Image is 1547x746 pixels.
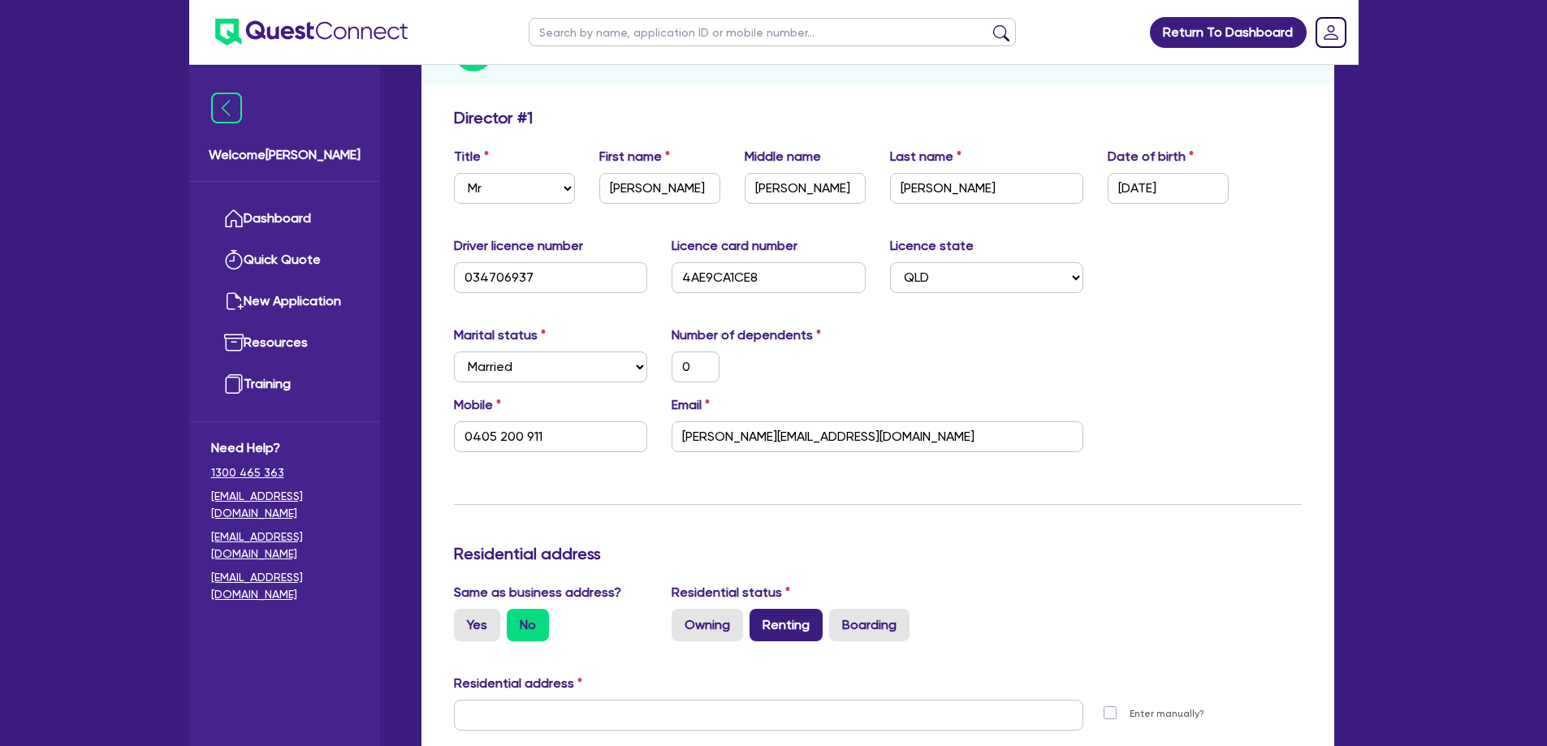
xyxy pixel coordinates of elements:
a: Return To Dashboard [1150,17,1307,48]
label: Enter manually? [1130,706,1204,722]
a: Dashboard [211,198,358,239]
a: New Application [211,281,358,322]
h3: Residential address [454,544,1302,563]
label: Marital status [454,326,546,345]
h3: Director # 1 [454,108,533,127]
input: Search by name, application ID or mobile number... [529,18,1016,46]
label: Residential status [672,583,790,602]
label: Driver licence number [454,236,583,256]
label: Owning [672,609,743,641]
img: icon-menu-close [211,93,242,123]
img: quest-connect-logo-blue [215,19,408,45]
a: [EMAIL_ADDRESS][DOMAIN_NAME] [211,488,358,522]
label: Boarding [829,609,910,641]
img: new-application [224,291,244,311]
a: [EMAIL_ADDRESS][DOMAIN_NAME] [211,569,358,603]
label: No [507,609,549,641]
img: training [224,374,244,394]
img: resources [224,333,244,352]
a: Dropdown toggle [1310,11,1352,54]
a: Resources [211,322,358,364]
label: Licence card number [672,236,797,256]
tcxspan: Call 1300 465 363 via 3CX [211,466,284,479]
label: Same as business address? [454,583,621,602]
label: Middle name [745,147,821,166]
label: Licence state [890,236,974,256]
label: Number of dependents [672,326,821,345]
label: First name [599,147,670,166]
a: [EMAIL_ADDRESS][DOMAIN_NAME] [211,528,358,563]
label: Yes [454,609,500,641]
span: Need Help? [211,438,358,458]
img: quick-quote [224,250,244,270]
label: Last name [890,147,961,166]
label: Date of birth [1108,147,1194,166]
label: Renting [750,609,823,641]
a: Quick Quote [211,239,358,281]
label: Email [672,395,710,415]
label: Title [454,147,489,166]
span: Welcome [PERSON_NAME] [209,145,361,165]
a: Training [211,364,358,405]
input: DD / MM / YYYY [1108,173,1229,204]
label: Residential address [454,674,582,693]
label: Mobile [454,395,501,415]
